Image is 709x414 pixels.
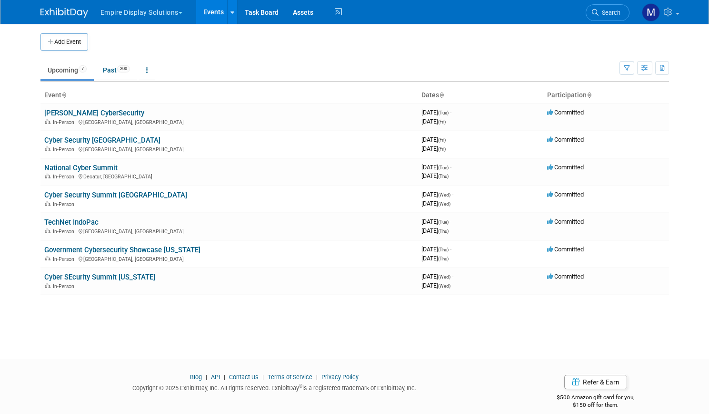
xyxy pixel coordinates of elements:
img: In-Person Event [45,283,50,288]
div: [GEOGRAPHIC_DATA], [GEOGRAPHIC_DATA] [44,227,414,235]
span: | [314,373,320,381]
span: [DATE] [421,172,449,179]
button: Add Event [40,33,88,51]
span: In-Person [53,256,77,262]
span: [DATE] [421,109,451,116]
span: (Tue) [438,219,449,225]
a: Upcoming7 [40,61,94,79]
a: Terms of Service [268,373,312,381]
div: $500 Amazon gift card for you, [522,387,669,409]
span: [DATE] [421,164,451,171]
span: In-Person [53,119,77,125]
a: [PERSON_NAME] CyberSecurity [44,109,144,117]
span: (Thu) [438,174,449,179]
span: In-Person [53,283,77,290]
img: Matt h [642,3,660,21]
span: (Wed) [438,274,450,279]
div: [GEOGRAPHIC_DATA], [GEOGRAPHIC_DATA] [44,145,414,153]
span: - [450,164,451,171]
span: Search [599,9,620,16]
a: Past200 [96,61,137,79]
span: [DATE] [421,136,449,143]
div: [GEOGRAPHIC_DATA], [GEOGRAPHIC_DATA] [44,255,414,262]
span: (Wed) [438,201,450,207]
span: (Thu) [438,247,449,252]
span: | [260,373,266,381]
a: Cyber Security [GEOGRAPHIC_DATA] [44,136,160,145]
span: Committed [547,218,584,225]
span: (Tue) [438,110,449,115]
img: In-Person Event [45,146,50,151]
span: 200 [117,65,130,72]
span: (Thu) [438,228,449,234]
img: In-Person Event [45,119,50,124]
a: TechNet IndoPac [44,218,99,227]
th: Event [40,87,418,103]
a: Privacy Policy [321,373,359,381]
span: Committed [547,164,584,171]
span: - [450,109,451,116]
span: [DATE] [421,227,449,234]
span: [DATE] [421,145,446,152]
a: Cyber Security Summit [GEOGRAPHIC_DATA] [44,191,187,199]
span: [DATE] [421,118,446,125]
img: In-Person Event [45,256,50,261]
span: - [450,218,451,225]
span: - [452,273,453,280]
span: (Tue) [438,165,449,170]
span: (Fri) [438,119,446,124]
img: ExhibitDay [40,8,88,18]
a: Sort by Event Name [61,91,66,99]
span: - [452,191,453,198]
span: Committed [547,109,584,116]
th: Dates [418,87,543,103]
span: (Fri) [438,137,446,143]
span: In-Person [53,201,77,207]
img: In-Person Event [45,201,50,206]
a: Contact Us [229,373,259,381]
span: Committed [547,273,584,280]
a: Government Cybersecurity Showcase [US_STATE] [44,246,200,254]
a: Blog [190,373,202,381]
span: (Fri) [438,146,446,152]
span: (Wed) [438,283,450,289]
span: - [447,136,449,143]
img: In-Person Event [45,174,50,178]
a: National Cyber Summit [44,164,118,172]
span: [DATE] [421,282,450,289]
span: | [221,373,228,381]
span: (Thu) [438,256,449,261]
a: Cyber SEcurity Summit [US_STATE] [44,273,155,281]
span: [DATE] [421,200,450,207]
span: In-Person [53,174,77,180]
span: [DATE] [421,273,453,280]
div: Decatur, [GEOGRAPHIC_DATA] [44,172,414,180]
sup: ® [299,383,302,389]
span: Committed [547,191,584,198]
div: [GEOGRAPHIC_DATA], [GEOGRAPHIC_DATA] [44,118,414,125]
span: - [450,246,451,253]
a: Refer & Earn [564,375,627,389]
span: Committed [547,136,584,143]
div: $150 off for them. [522,401,669,409]
span: [DATE] [421,246,451,253]
span: Committed [547,246,584,253]
img: In-Person Event [45,228,50,233]
span: 7 [79,65,87,72]
a: API [211,373,220,381]
span: [DATE] [421,255,449,262]
span: In-Person [53,146,77,153]
a: Sort by Participation Type [587,91,591,99]
span: (Wed) [438,192,450,197]
th: Participation [543,87,669,103]
a: Sort by Start Date [439,91,444,99]
a: Search [586,4,629,21]
span: | [203,373,210,381]
div: Copyright © 2025 ExhibitDay, Inc. All rights reserved. ExhibitDay is a registered trademark of Ex... [40,382,509,393]
span: [DATE] [421,191,453,198]
span: In-Person [53,228,77,235]
span: [DATE] [421,218,451,225]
